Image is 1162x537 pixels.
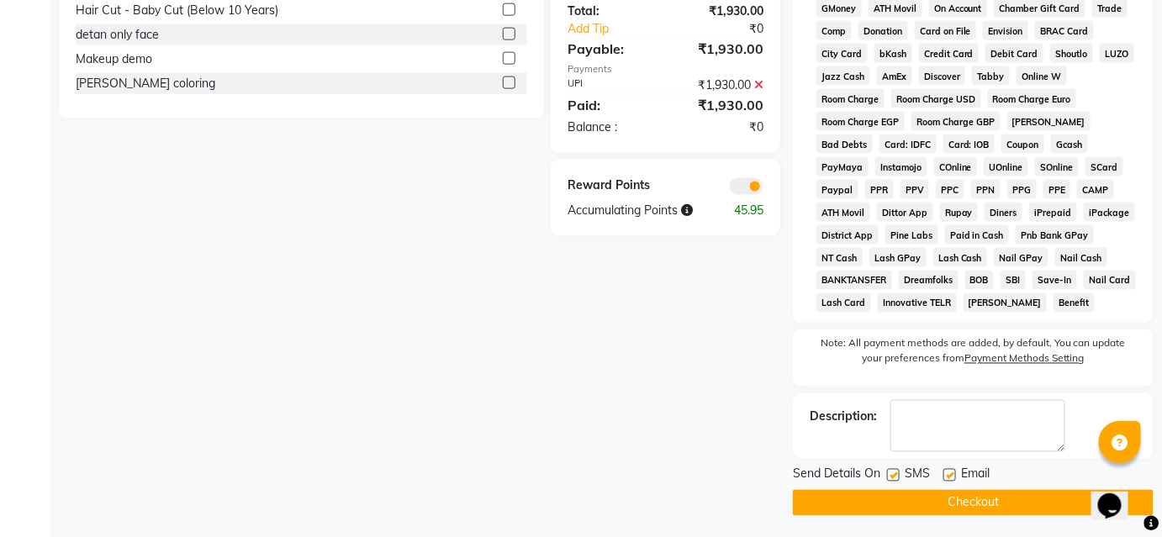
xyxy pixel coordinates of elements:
[901,180,930,199] span: PPV
[816,180,858,199] span: Paypal
[858,21,908,40] span: Donation
[76,26,159,44] div: detan only face
[964,293,1048,313] span: [PERSON_NAME]
[877,66,912,86] span: AmEx
[555,95,666,115] div: Paid:
[816,271,892,290] span: BANKTANSFER
[793,466,880,487] span: Send Details On
[865,180,894,199] span: PPR
[869,248,927,267] span: Lash GPay
[76,2,278,19] div: Hair Cut - Baby Cut (Below 10 Years)
[984,157,1028,176] span: UOnline
[816,44,868,63] span: City Card
[555,20,684,38] a: Add Tip
[919,66,966,86] span: Discover
[940,203,979,222] span: Rupay
[874,44,912,63] span: bKash
[816,225,879,245] span: District App
[943,134,996,154] span: Card: IOB
[665,3,776,20] div: ₹1,930.00
[985,44,1043,63] span: Debit Card
[971,180,1001,199] span: PPN
[891,89,981,108] span: Room Charge USD
[1007,180,1037,199] span: PPG
[878,293,957,313] span: Innovative TELR
[1029,203,1077,222] span: iPrepaid
[936,180,964,199] span: PPC
[945,225,1010,245] span: Paid in Cash
[665,39,776,59] div: ₹1,930.00
[1091,470,1145,520] iframe: chat widget
[1017,66,1067,86] span: Online W
[684,20,776,38] div: ₹0
[899,271,959,290] span: Dreamfolks
[555,118,666,136] div: Balance :
[816,248,863,267] span: NT Cash
[911,112,1001,131] span: Room Charge GBP
[885,225,938,245] span: Pine Labs
[988,89,1077,108] span: Room Charge Euro
[665,76,776,94] div: ₹1,930.00
[810,336,1137,373] label: Note: All payment methods are added, by default. You can update your preferences from
[816,112,905,131] span: Room Charge EGP
[810,408,877,426] div: Description:
[915,21,977,40] span: Card on File
[555,39,666,59] div: Payable:
[721,202,776,219] div: 45.95
[816,203,870,222] span: ATH Movil
[1084,271,1136,290] span: Nail Card
[983,21,1028,40] span: Envision
[555,76,666,94] div: UPI
[877,203,933,222] span: Dittor App
[1043,180,1071,199] span: PPE
[985,203,1022,222] span: Diners
[919,44,980,63] span: Credit Card
[1054,293,1095,313] span: Benefit
[1035,157,1079,176] span: SOnline
[1051,134,1088,154] span: Gcash
[816,134,873,154] span: Bad Debts
[1050,44,1093,63] span: Shoutlo
[555,176,666,195] div: Reward Points
[965,271,995,290] span: BOB
[555,3,666,20] div: Total:
[1033,271,1077,290] span: Save-In
[1016,225,1094,245] span: Pnb Bank GPay
[1085,157,1123,176] span: SCard
[1100,44,1134,63] span: LUZO
[1001,134,1044,154] span: Coupon
[76,75,215,92] div: [PERSON_NAME] coloring
[994,248,1048,267] span: Nail GPay
[1077,180,1114,199] span: CAMP
[665,95,776,115] div: ₹1,930.00
[816,21,852,40] span: Comp
[1001,271,1026,290] span: SBI
[972,66,1010,86] span: Tabby
[1055,248,1107,267] span: Nail Cash
[933,248,988,267] span: Lash Cash
[905,466,930,487] span: SMS
[793,490,1154,516] button: Checkout
[568,62,763,76] div: Payments
[934,157,978,176] span: COnline
[555,202,721,219] div: Accumulating Points
[816,157,869,176] span: PayMaya
[76,50,152,68] div: Makeup demo
[961,466,990,487] span: Email
[1007,112,1091,131] span: [PERSON_NAME]
[816,293,871,313] span: Lash Card
[879,134,937,154] span: Card: IDFC
[816,89,885,108] span: Room Charge
[1035,21,1094,40] span: BRAC Card
[1084,203,1135,222] span: iPackage
[665,118,776,136] div: ₹0
[816,66,870,86] span: Jazz Cash
[964,351,1085,366] label: Payment Methods Setting
[875,157,927,176] span: Instamojo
